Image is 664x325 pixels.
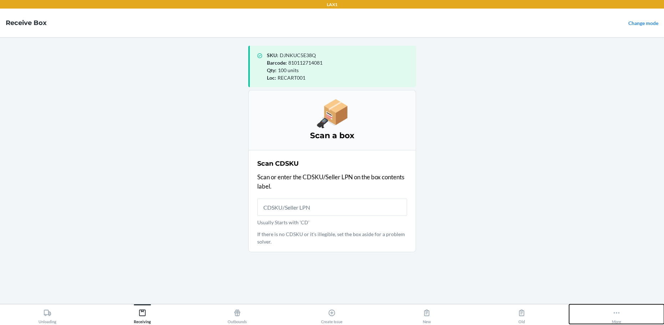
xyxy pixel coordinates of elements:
[190,304,285,324] button: Outbounds
[321,306,343,324] div: Create Issue
[257,199,407,216] input: Usually Starts with 'CD'
[267,60,287,66] span: Barcode :
[379,304,474,324] button: New
[518,306,526,324] div: Old
[288,60,323,66] span: 810112714081
[6,18,47,27] h4: Receive Box
[267,67,277,73] span: Qty :
[278,75,305,81] span: RECART001
[257,130,407,141] h3: Scan a box
[257,159,299,168] h2: Scan CDSKU
[474,304,569,324] button: Old
[228,306,247,324] div: Outbounds
[612,306,621,324] div: More
[134,306,151,324] div: Receiving
[39,306,56,324] div: Unloading
[285,304,380,324] button: Create Issue
[569,304,664,324] button: More
[257,219,407,226] p: Usually Starts with 'CD'
[280,52,316,58] span: DJNKUC5E38Q
[257,230,407,245] p: If there is no CDSKU or it's illegible, set the box aside for a problem solver.
[95,304,190,324] button: Receiving
[257,172,407,191] p: Scan or enter the CDSKU/Seller LPN on the box contents label.
[267,75,276,81] span: Loc :
[267,52,278,58] span: SKU :
[327,1,338,8] p: LAX1
[278,67,299,73] span: 100 units
[628,20,658,26] a: Change mode
[423,306,431,324] div: New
